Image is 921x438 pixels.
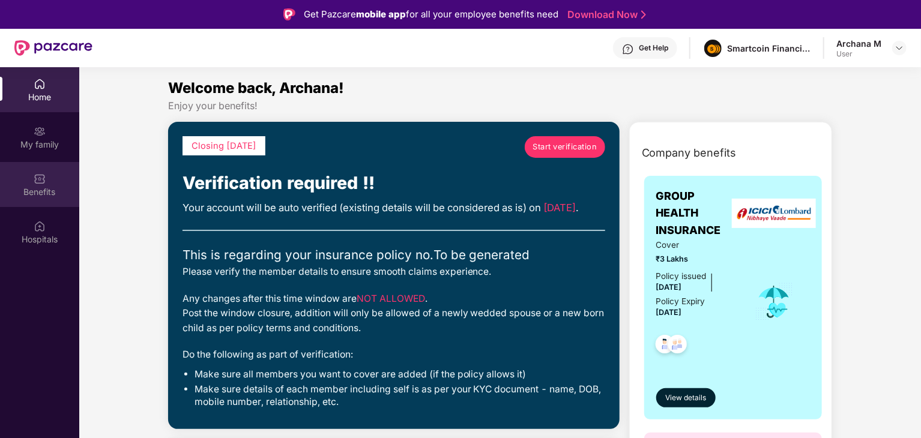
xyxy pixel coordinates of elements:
[755,282,794,322] img: icon
[656,239,738,251] span: Cover
[656,253,738,265] span: ₹3 Lakhs
[183,292,605,336] div: Any changes after this time window are . Post the window closure, addition will only be allowed o...
[836,38,881,49] div: Archana M
[34,125,46,137] img: svg+xml;base64,PHN2ZyB3aWR0aD0iMjAiIGhlaWdodD0iMjAiIHZpZXdCb3g9IjAgMCAyMCAyMCIgZmlsbD0ibm9uZSIgeG...
[567,8,642,21] a: Download Now
[622,43,634,55] img: svg+xml;base64,PHN2ZyBpZD0iSGVscC0zMngzMiIgeG1sbnM9Imh0dHA6Ly93d3cudzMub3JnLzIwMDAvc3ZnIiB3aWR0aD...
[642,145,737,161] span: Company benefits
[195,368,605,381] li: Make sure all members you want to cover are added (if the policy allows it)
[641,8,646,21] img: Stroke
[183,265,605,280] div: Please verify the member details to ensure smooth claims experience.
[650,331,680,361] img: svg+xml;base64,PHN2ZyB4bWxucz0iaHR0cDovL3d3dy53My5vcmcvMjAwMC9zdmciIHdpZHRoPSI0OC45NDMiIGhlaWdodD...
[639,43,668,53] div: Get Help
[283,8,295,20] img: Logo
[192,140,256,151] span: Closing [DATE]
[533,141,597,153] span: Start verification
[183,245,605,265] div: This is regarding your insurance policy no. To be generated
[183,170,605,197] div: Verification required !!
[544,202,576,214] span: [DATE]
[656,295,705,308] div: Policy Expiry
[727,43,811,54] div: Smartcoin Financials Private Limited
[168,79,344,97] span: Welcome back, Archana!
[663,331,692,361] img: svg+xml;base64,PHN2ZyB4bWxucz0iaHR0cDovL3d3dy53My5vcmcvMjAwMC9zdmciIHdpZHRoPSI0OC45NDMiIGhlaWdodD...
[656,308,682,317] span: [DATE]
[656,388,716,407] button: View details
[14,40,92,56] img: New Pazcare Logo
[195,383,605,409] li: Make sure details of each member including self is as per your KYC document - name, DOB, mobile n...
[183,200,605,215] div: Your account will be auto verified (existing details will be considered as is) on .
[656,188,738,239] span: GROUP HEALTH INSURANCE
[34,220,46,232] img: svg+xml;base64,PHN2ZyBpZD0iSG9zcGl0YWxzIiB4bWxucz0iaHR0cDovL3d3dy53My5vcmcvMjAwMC9zdmciIHdpZHRoPS...
[34,78,46,90] img: svg+xml;base64,PHN2ZyBpZD0iSG9tZSIgeG1sbnM9Imh0dHA6Ly93d3cudzMub3JnLzIwMDAvc3ZnIiB3aWR0aD0iMjAiIG...
[836,49,881,59] div: User
[656,270,707,283] div: Policy issued
[304,7,558,22] div: Get Pazcare for all your employee benefits need
[168,100,833,112] div: Enjoy your benefits!
[704,40,722,57] img: image%20(1).png
[183,347,605,362] div: Do the following as part of verification:
[357,293,425,304] span: NOT ALLOWED
[356,8,406,20] strong: mobile app
[665,392,706,404] span: View details
[525,136,605,158] a: Start verification
[656,283,682,292] span: [DATE]
[732,199,816,228] img: insurerLogo
[34,173,46,185] img: svg+xml;base64,PHN2ZyBpZD0iQmVuZWZpdHMiIHhtbG5zPSJodHRwOi8vd3d3LnczLm9yZy8yMDAwL3N2ZyIgd2lkdGg9Ij...
[895,43,904,53] img: svg+xml;base64,PHN2ZyBpZD0iRHJvcGRvd24tMzJ4MzIiIHhtbG5zPSJodHRwOi8vd3d3LnczLm9yZy8yMDAwL3N2ZyIgd2...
